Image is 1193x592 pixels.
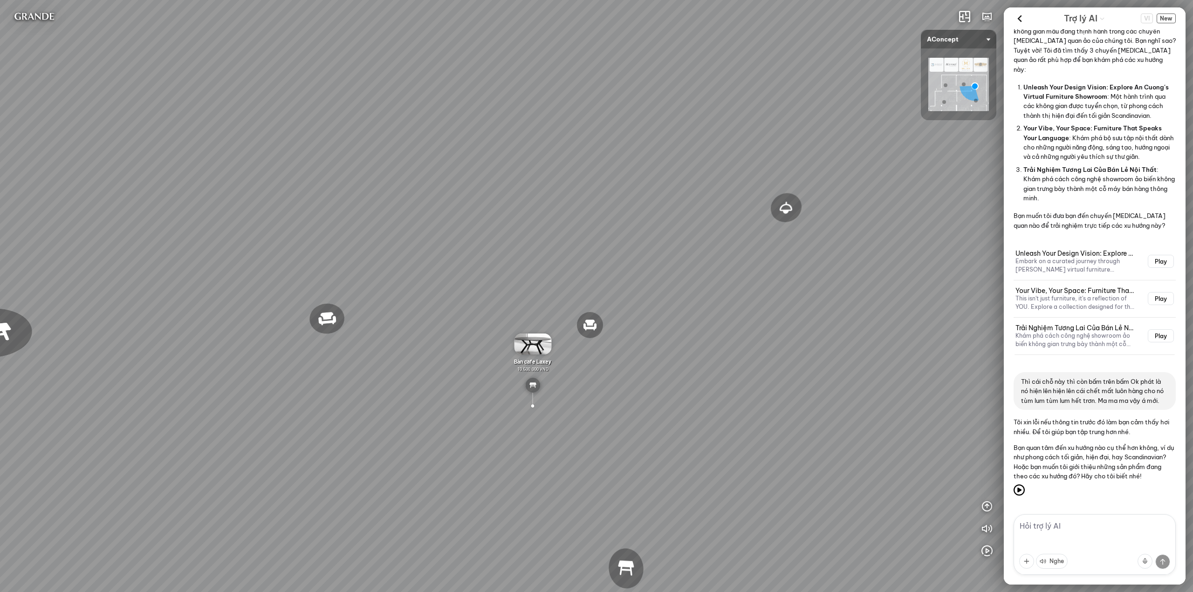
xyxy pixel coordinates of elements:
button: New Chat [1157,14,1176,23]
p: Bạn muốn tôi đưa bạn đến chuyến [MEDICAL_DATA] quan nào để trải nghiệm trực tiếp các xu hướng này? [1014,211,1176,230]
h3: Your Vibe, Your Space: Furniture That Speaks Your Language [1015,287,1137,295]
span: VI [1141,14,1153,23]
p: Bạn quan tâm đến xu hướng nào cụ thể hơn không, ví dụ như phong cách tối giản, hiện đại, hay Scan... [1014,443,1176,481]
div: AI Guide options [1064,11,1105,26]
img: table_YREKD739JCN6.svg [525,378,540,393]
p: Khám phá cách công nghệ showroom ảo biến không gian trưng bày thành một cỗ máy bán hàng thông min... [1015,332,1137,348]
p: Embark on a curated journey through [PERSON_NAME] virtual furniture showroom, where inspiration m... [1015,257,1137,273]
p: This isn't just furniture, it's a reflection of YOU. Explore a collection designed for the energe... [1015,294,1137,311]
span: 10.500.000 VND [517,366,549,372]
p: Để bạn dễ hình dung hơn, tôi có thể cho bạn xem các không gian mẫu đang thịnh hành trong các chuy... [1014,17,1176,75]
span: AConcept [927,30,990,48]
img: B_n_cafe_Laxey_4XGWNAEYRY6G.gif [514,333,551,354]
p: Thì cái chỗ này thì còn bấm trên bấm Ok phát là nó hiện lên hiện lên cái chết mất luôn hàng cho n... [1021,377,1168,405]
li: : Khám phá cách công nghệ showroom ảo biến không gian trưng bày thành một cỗ máy bán hàng thông m... [1023,163,1176,204]
button: Change language [1141,14,1153,23]
button: Play [1148,329,1174,342]
img: logo [7,7,61,26]
span: Your Vibe, Your Space: Furniture That Speaks Your Language [1023,124,1162,141]
span: Bàn cafe Laxey [514,358,551,365]
h3: Unleash Your Design Vision: Explore An Cuong's Virtual Furniture Showroom [1015,250,1137,258]
li: : Khám phá bộ sưu tập nội thất dành cho những người năng động, sáng tạo, hướng ngoại và cả những ... [1023,122,1176,163]
button: Nghe [1036,554,1068,569]
span: Unleash Your Design Vision: Explore An Cuong's Virtual Furniture Showroom [1023,83,1169,100]
span: Trải Nghiệm Tương Lai Của Bán Lẻ Nội Thất [1023,166,1157,173]
span: New [1157,14,1176,23]
h3: Trải Nghiệm Tương Lai Của Bán Lẻ Nội Thất [1015,324,1137,332]
button: Play [1148,292,1174,305]
img: AConcept_CTMHTJT2R6E4.png [928,58,989,111]
p: Tôi xin lỗi nếu thông tin trước đó làm bạn cảm thấy hơi nhiều. Để tôi giúp bạn tập trung hơn nhé. [1014,417,1176,436]
li: : Một hành trình qua các không gian được tuyển chọn, từ phong cách thành thị hiện đại đến tối giả... [1023,81,1176,122]
span: Trợ lý AI [1064,12,1097,25]
button: Play [1148,255,1174,268]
